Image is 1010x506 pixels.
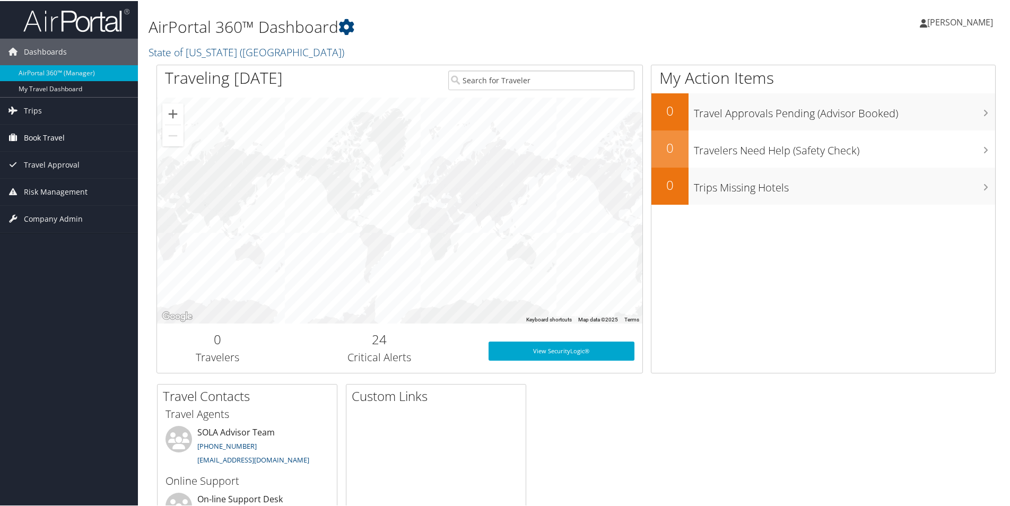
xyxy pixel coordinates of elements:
h2: 0 [651,138,689,156]
h2: Custom Links [352,386,526,404]
span: Risk Management [24,178,88,204]
input: Search for Traveler [448,69,634,89]
span: Trips [24,97,42,123]
span: Dashboards [24,38,67,64]
a: 0Trips Missing Hotels [651,167,995,204]
h3: Trips Missing Hotels [694,174,995,194]
button: Zoom out [162,124,184,145]
a: 0Travel Approvals Pending (Advisor Booked) [651,92,995,129]
h2: 0 [651,101,689,119]
a: Open this area in Google Maps (opens a new window) [160,309,195,322]
span: [PERSON_NAME] [927,15,993,27]
h2: 24 [286,329,473,347]
h2: 0 [651,175,689,193]
img: airportal-logo.png [23,7,129,32]
h1: Traveling [DATE] [165,66,283,88]
h1: My Action Items [651,66,995,88]
span: Company Admin [24,205,83,231]
a: Terms (opens in new tab) [624,316,639,321]
h3: Online Support [166,473,329,487]
a: [PHONE_NUMBER] [197,440,257,450]
span: Map data ©2025 [578,316,618,321]
span: Travel Approval [24,151,80,177]
h3: Travelers Need Help (Safety Check) [694,137,995,157]
h2: Travel Contacts [163,386,337,404]
li: SOLA Advisor Team [160,425,334,468]
a: View SecurityLogic® [489,341,634,360]
button: Keyboard shortcuts [526,315,572,322]
h2: 0 [165,329,271,347]
a: [PERSON_NAME] [920,5,1004,37]
img: Google [160,309,195,322]
h3: Travel Approvals Pending (Advisor Booked) [694,100,995,120]
h3: Travel Agents [166,406,329,421]
h3: Travelers [165,349,271,364]
h3: Critical Alerts [286,349,473,364]
h1: AirPortal 360™ Dashboard [149,15,719,37]
span: Book Travel [24,124,65,150]
a: 0Travelers Need Help (Safety Check) [651,129,995,167]
a: State of [US_STATE] ([GEOGRAPHIC_DATA]) [149,44,347,58]
button: Zoom in [162,102,184,124]
a: [EMAIL_ADDRESS][DOMAIN_NAME] [197,454,309,464]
